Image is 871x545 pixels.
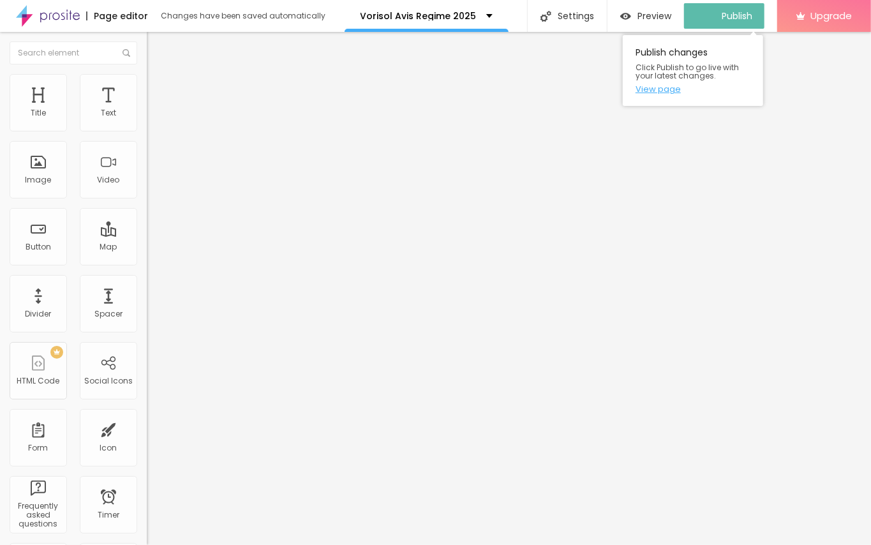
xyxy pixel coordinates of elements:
[540,11,551,22] img: Icone
[101,108,116,117] div: Text
[31,108,46,117] div: Title
[86,11,148,20] div: Page editor
[161,12,325,20] div: Changes have been saved automatically
[17,377,60,385] div: HTML Code
[100,243,117,251] div: Map
[810,10,852,21] span: Upgrade
[637,11,671,21] span: Preview
[26,243,51,251] div: Button
[26,310,52,318] div: Divider
[84,377,133,385] div: Social Icons
[361,11,477,20] p: Vorisol Avis Regime 2025
[94,310,123,318] div: Spacer
[10,41,137,64] input: Search element
[29,444,48,452] div: Form
[636,63,750,80] span: Click Publish to go live with your latest changes.
[620,11,631,22] img: view-1.svg
[607,3,684,29] button: Preview
[722,11,752,21] span: Publish
[684,3,764,29] button: Publish
[636,85,750,93] a: View page
[98,511,119,519] div: Timer
[26,175,52,184] div: Image
[13,502,63,529] div: Frequently asked questions
[123,49,130,57] img: Icone
[623,35,763,106] div: Publish changes
[98,175,120,184] div: Video
[100,444,117,452] div: Icon
[147,32,871,545] iframe: Editor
